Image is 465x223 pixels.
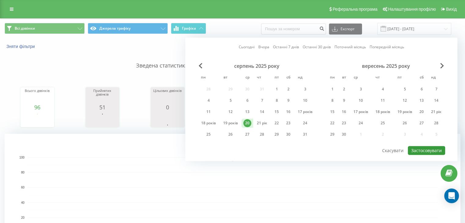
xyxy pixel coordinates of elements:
font: Вихід [446,7,457,12]
font: 23 [342,120,346,126]
font: нд [431,75,436,80]
font: Зведена статистика дзвінків за вказаними фільтрами за обраний період [136,62,329,69]
font: 31 [303,132,307,137]
font: пт [397,75,402,80]
font: 29 [275,132,279,137]
font: Джерела трафіку [99,26,131,31]
div: нд 28 вер 2025 р. [427,119,445,128]
text: 40 [21,201,25,204]
div: 10 вересня 2025 р. [350,96,372,105]
text: 100 [19,156,24,159]
div: нд 7 вер 2025 р. [427,85,445,94]
font: 1 [276,86,278,92]
abbr: середа [351,73,360,82]
font: Зняти фільтри [6,44,35,49]
input: Пошук за номером [261,24,326,35]
div: Пн 11 вер 2025 р. [197,107,220,116]
div: Пн 4 серпня 2025 р. [197,96,220,105]
div: 24 серпня 2025 року. [294,119,316,128]
button: Зняти фільтри [5,44,38,49]
button: Всі дзвінки [5,23,85,34]
font: 23 [286,120,290,126]
font: вт [223,75,227,80]
abbr: понеділок [199,73,208,82]
font: 12 [228,109,233,114]
abbr: середа [243,73,252,82]
font: 19 років [397,109,412,114]
font: 12 [403,98,407,103]
font: 30 [342,132,346,137]
div: та 14 вер 2025 р. [427,96,445,105]
div: 10 серпня 2025 року. [294,96,316,105]
font: 4 [382,86,384,92]
div: Пт 29 серп 2025 р. [271,130,282,139]
abbr: вівторок [221,73,230,82]
font: 18 років [201,120,216,126]
div: 16 вересня 2025 року. [338,107,350,116]
font: серпень 2025 року [234,63,279,69]
div: 30 вересня 2025 року. [338,130,350,139]
font: 7 [261,98,263,103]
font: чт [375,75,380,80]
div: Пт 15 серп 2025 р. [271,107,282,116]
svg: Діаграма. [87,110,118,129]
span: Наступний місяць [440,63,444,68]
font: Застосовувати [411,148,442,153]
div: 19 серпня 2025 р. [220,119,242,128]
font: 19 років [223,120,238,126]
div: 14 серпня 2025 р. [253,107,271,116]
text: 20 [21,216,25,219]
div: 26 серпня 2025 р. [220,130,242,139]
font: 6 [421,86,423,92]
font: Всі дзвінки [15,26,35,31]
font: 1 [331,86,334,92]
font: 6 [246,98,249,103]
abbr: вівторок [339,73,349,82]
svg: Діаграма. [22,110,53,129]
div: з 20 вересня 2025 року. [416,107,427,116]
div: Пн 8 вер 2025 р. [327,96,338,105]
button: Застосовувати [408,146,445,155]
div: Пт 1 серпня 2025 р. [271,85,282,94]
font: 4 [208,98,210,103]
div: Пн 15 вер 2025 р. [327,107,338,116]
font: вт [342,75,346,80]
font: 27 [245,132,249,137]
div: 4 вересня 2025 року. [372,85,394,94]
font: 20 [419,109,424,114]
font: 13 [245,109,249,114]
font: Цільових дзвінків [153,88,181,93]
div: 13 серпня 2025 р. [242,107,253,116]
button: Графіка [171,23,206,34]
button: Джерела трафіку [88,23,168,34]
font: 24 [359,120,363,126]
font: 5 [230,98,232,103]
font: 11 [206,109,211,114]
div: чт 11 вер 2025 р. [372,96,394,105]
div: нд 21 вер 2025 р. [427,107,445,116]
div: Пт 8 серпня 2025 р. [271,96,282,105]
font: 17 років [353,109,368,114]
font: 25 [381,120,385,126]
div: 3 вересня 2025 р. [350,85,372,94]
abbr: неділя [295,73,304,82]
font: ср [245,75,249,80]
text: 60 [21,186,25,189]
div: 9 вересня 2025 року. [338,96,350,105]
abbr: субота [284,73,293,82]
font: Графіка [182,26,196,31]
font: 15 [330,109,334,114]
font: 18 років [375,109,390,114]
div: Пн 22 вер 2025 р. [327,119,338,128]
font: 15 [275,109,279,114]
div: нд 17 серпня 2025 р. [294,107,316,116]
font: 25 [206,132,211,137]
font: пт [275,75,279,80]
div: з 30 серпня 2025 року. [282,130,294,139]
font: 8 [276,98,278,103]
text: 80 [21,171,25,174]
div: Сб 23 серп 2025 р. [282,119,294,128]
font: 0 [166,104,169,111]
div: 6 серпня 2025 р. [242,96,253,105]
div: Пт 19 вер 2025 р. [394,107,416,116]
